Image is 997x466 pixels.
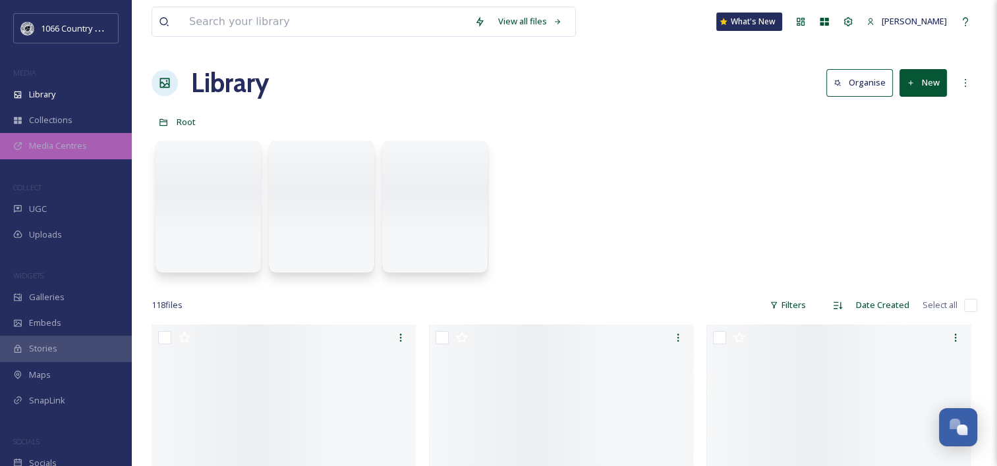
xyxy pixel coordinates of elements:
a: What's New [716,13,782,31]
button: Organise [826,69,893,96]
span: Root [177,116,196,128]
span: 118 file s [152,299,183,311]
a: Root [177,114,196,130]
span: Maps [29,369,51,381]
button: New [899,69,947,96]
input: Search your library [183,7,468,36]
span: MEDIA [13,68,36,78]
span: Galleries [29,291,65,303]
span: COLLECT [13,182,42,192]
span: UGC [29,203,47,215]
a: Library [191,63,269,103]
a: [PERSON_NAME] [860,9,954,34]
span: SnapLink [29,394,65,407]
a: Organise [826,69,899,96]
span: Embeds [29,317,61,329]
span: WIDGETS [13,271,43,280]
span: 1066 Country Marketing [41,22,134,34]
button: Open Chat [939,408,977,446]
div: Filters [763,292,812,318]
span: Select all [923,299,957,311]
span: Media Centres [29,140,87,152]
a: View all files [492,9,569,34]
span: Library [29,88,55,101]
span: Uploads [29,228,62,241]
span: Collections [29,114,72,126]
span: [PERSON_NAME] [882,15,947,27]
div: Date Created [849,292,916,318]
img: logo_footerstamp.png [21,22,34,35]
span: SOCIALS [13,436,40,446]
span: Stories [29,342,57,355]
